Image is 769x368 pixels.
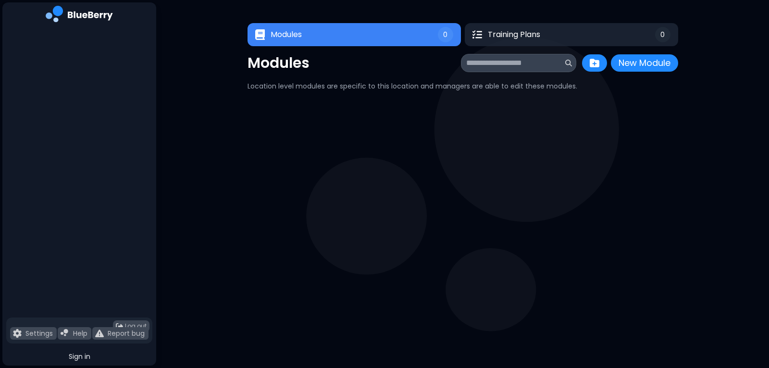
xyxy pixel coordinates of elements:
img: file icon [61,329,69,338]
p: Modules [248,54,310,72]
img: Modules [255,29,265,40]
img: search icon [565,60,572,66]
button: ModulesModules0 [248,23,461,46]
span: Log out [125,322,147,330]
button: Training PlansTraining Plans0 [465,23,678,46]
img: logout [116,323,123,330]
span: 0 [660,30,665,39]
p: Settings [25,329,53,338]
img: file icon [13,329,22,338]
button: New Module [611,54,678,72]
p: Report bug [108,329,145,338]
img: file icon [95,329,104,338]
span: Sign in [69,352,90,361]
span: 0 [443,30,447,39]
img: folder plus icon [590,58,599,68]
img: Training Plans [472,30,482,39]
p: Location level modules are specific to this location and managers are able to edit these modules. [248,82,678,90]
span: Training Plans [488,29,540,40]
p: Help [73,329,87,338]
button: Sign in [6,347,152,366]
span: Modules [271,29,302,40]
img: company logo [46,6,113,25]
